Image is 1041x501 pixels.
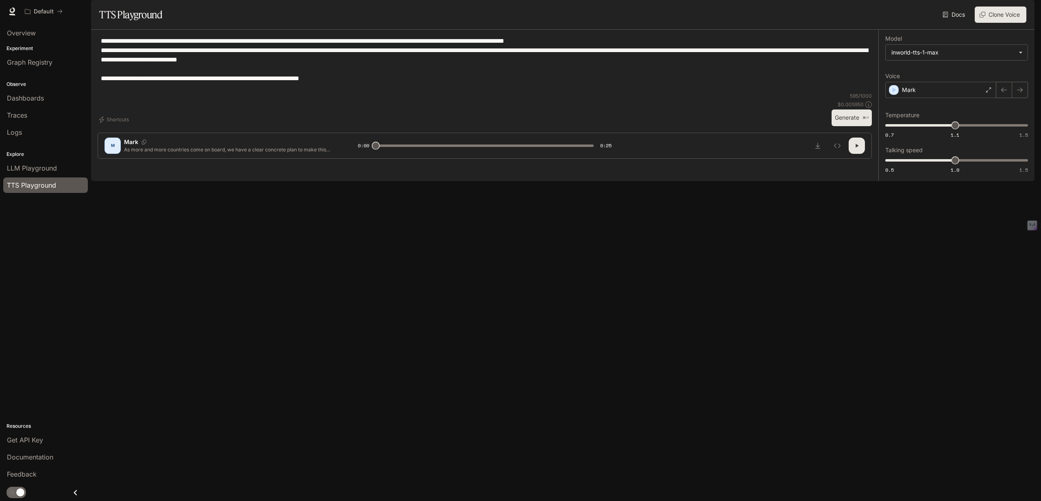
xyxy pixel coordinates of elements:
p: As more and more countries come on board, we have a clear concrete plan to make this happen. Our ... [124,146,338,153]
span: 1.5 [1019,166,1028,173]
div: inworld-tts-1-max [891,48,1015,57]
button: Generate⌘⏎ [832,109,872,126]
p: Mark [902,86,916,94]
button: Clone Voice [975,7,1026,23]
span: 1.1 [951,131,959,138]
button: Copy Voice ID [138,140,150,144]
button: All workspaces [21,3,66,20]
a: Docs [941,7,968,23]
p: ⌘⏎ [862,116,869,120]
p: Voice [885,73,900,79]
p: 595 / 1000 [850,92,872,99]
button: Inspect [829,138,845,154]
span: 0:25 [600,142,612,150]
p: Talking speed [885,147,923,153]
span: 1.0 [951,166,959,173]
span: 1.5 [1019,131,1028,138]
span: 0:00 [358,142,369,150]
span: 0.7 [885,131,894,138]
span: 0.5 [885,166,894,173]
h1: TTS Playground [99,7,162,23]
div: inworld-tts-1-max [886,45,1028,60]
p: Default [34,8,54,15]
p: Model [885,36,902,42]
p: Mark [124,138,138,146]
div: M [106,139,119,152]
button: Download audio [810,138,826,154]
button: Shortcuts [98,113,132,126]
p: Temperature [885,112,919,118]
